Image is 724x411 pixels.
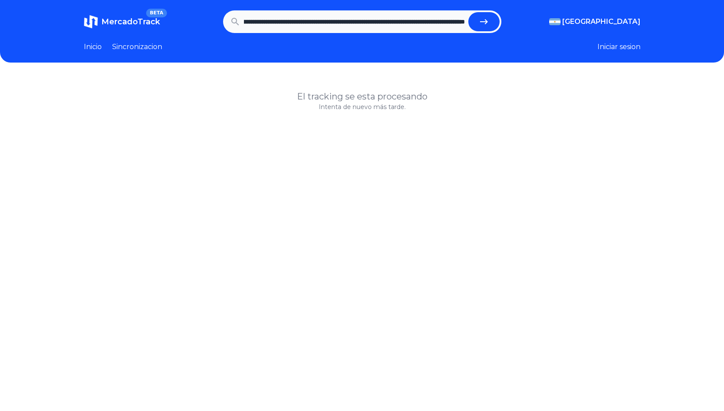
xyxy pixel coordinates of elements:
[84,15,98,29] img: MercadoTrack
[84,90,641,103] h1: El tracking se esta procesando
[112,42,162,52] a: Sincronizacion
[84,15,160,29] a: MercadoTrackBETA
[84,42,102,52] a: Inicio
[562,17,641,27] span: [GEOGRAPHIC_DATA]
[549,17,641,27] button: [GEOGRAPHIC_DATA]
[597,42,641,52] button: Iniciar sesion
[146,9,167,17] span: BETA
[84,103,641,111] p: Intenta de nuevo más tarde.
[101,17,160,27] span: MercadoTrack
[549,18,561,25] img: Argentina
